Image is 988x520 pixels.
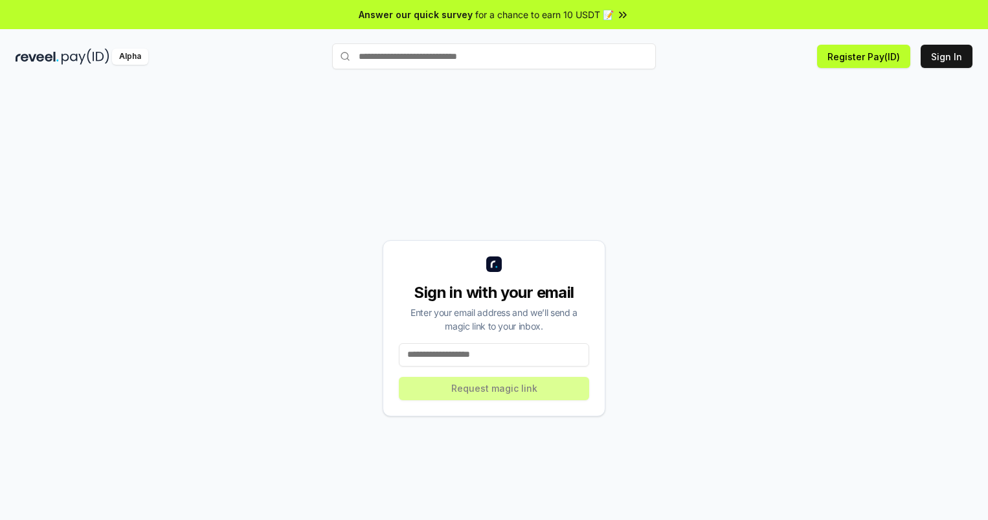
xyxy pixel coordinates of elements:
button: Sign In [921,45,972,68]
div: Alpha [112,49,148,65]
div: Enter your email address and we’ll send a magic link to your inbox. [399,306,589,333]
button: Register Pay(ID) [817,45,910,68]
img: pay_id [62,49,109,65]
img: logo_small [486,256,502,272]
span: for a chance to earn 10 USDT 📝 [475,8,614,21]
img: reveel_dark [16,49,59,65]
div: Sign in with your email [399,282,589,303]
span: Answer our quick survey [359,8,473,21]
